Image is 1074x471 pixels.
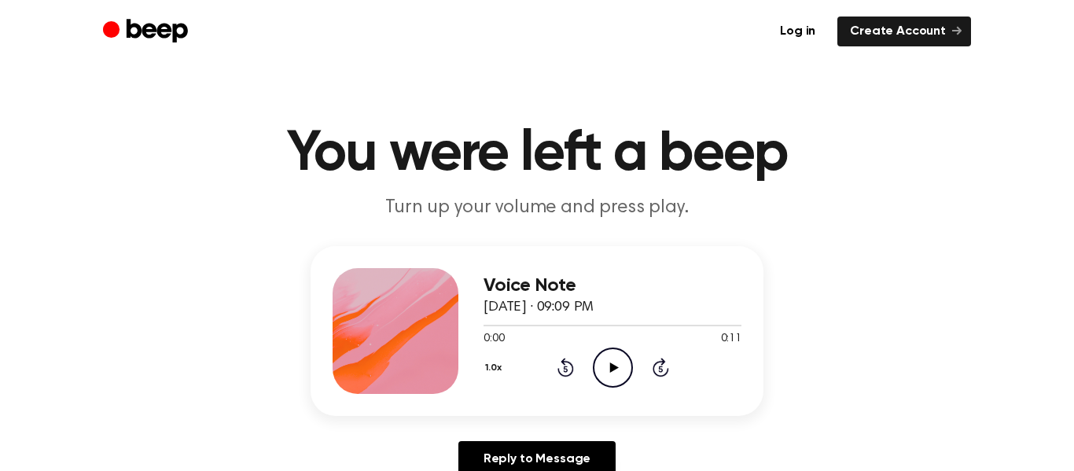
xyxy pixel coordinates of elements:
a: Create Account [837,17,971,46]
p: Turn up your volume and press play. [235,195,839,221]
a: Beep [103,17,192,47]
span: 0:00 [484,331,504,348]
button: 1.0x [484,355,508,381]
a: Log in [767,17,828,46]
h3: Voice Note [484,275,741,296]
h1: You were left a beep [134,126,940,182]
span: 0:11 [721,331,741,348]
span: [DATE] · 09:09 PM [484,300,594,315]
